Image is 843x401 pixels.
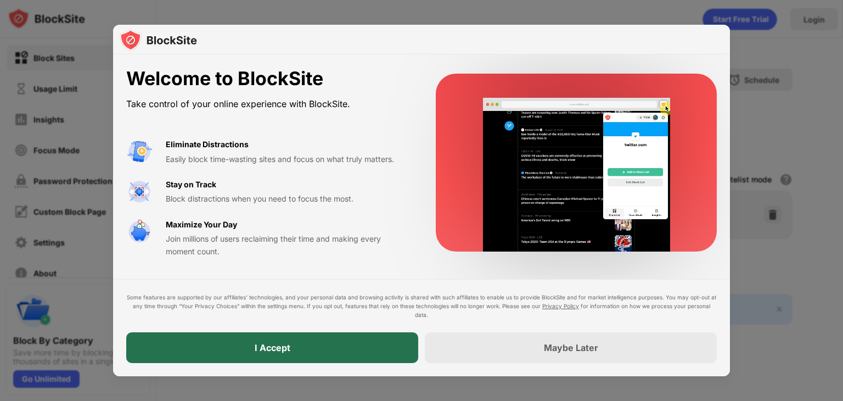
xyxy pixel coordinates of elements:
[542,303,579,309] a: Privacy Policy
[120,29,197,51] img: logo-blocksite.svg
[126,68,409,90] div: Welcome to BlockSite
[255,342,290,353] div: I Accept
[166,233,409,258] div: Join millions of users reclaiming their time and making every moment count.
[166,193,409,205] div: Block distractions when you need to focus the most.
[126,96,409,112] div: Take control of your online experience with BlockSite.
[126,219,153,245] img: value-safe-time.svg
[126,179,153,205] img: value-focus.svg
[166,153,409,165] div: Easily block time-wasting sites and focus on what truly matters.
[126,138,153,165] img: value-avoid-distractions.svg
[166,138,249,151] div: Eliminate Distractions
[126,293,717,319] div: Some features are supported by our affiliates’ technologies, and your personal data and browsing ...
[166,219,237,231] div: Maximize Your Day
[166,179,216,191] div: Stay on Track
[544,342,598,353] div: Maybe Later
